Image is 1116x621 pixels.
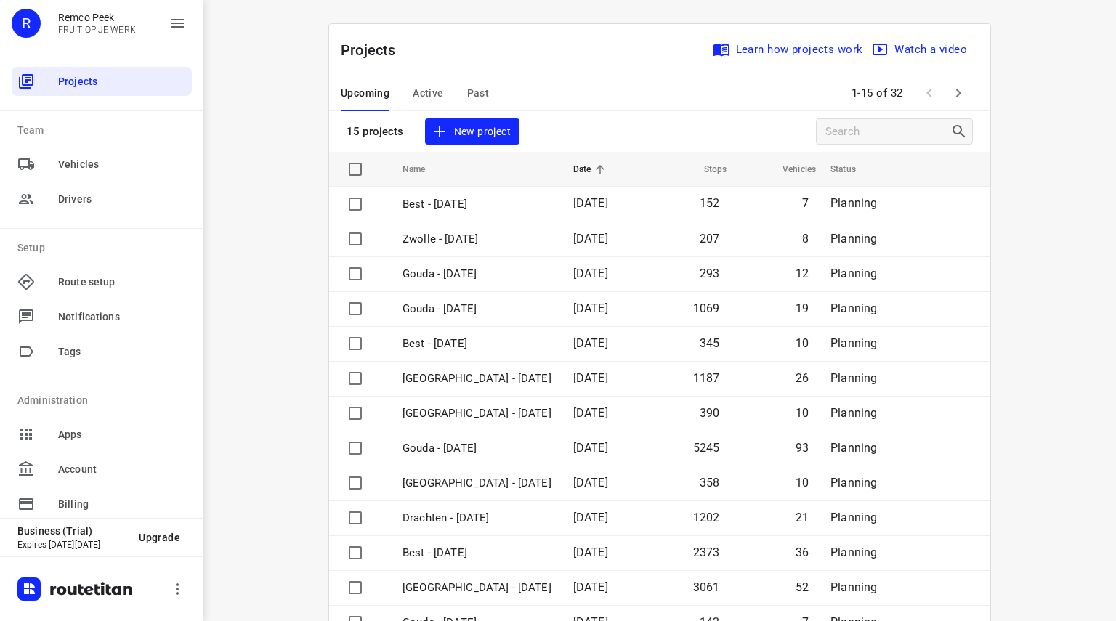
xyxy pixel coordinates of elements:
[12,455,192,484] div: Account
[58,74,186,89] span: Projects
[573,511,608,524] span: [DATE]
[796,580,809,594] span: 52
[12,67,192,96] div: Projects
[573,232,608,245] span: [DATE]
[796,545,809,559] span: 36
[693,301,720,315] span: 1069
[58,192,186,207] span: Drivers
[573,441,608,455] span: [DATE]
[58,344,186,360] span: Tags
[700,196,720,210] span: 152
[700,476,720,490] span: 358
[573,301,608,315] span: [DATE]
[12,150,192,179] div: Vehicles
[830,511,877,524] span: Planning
[58,462,186,477] span: Account
[796,406,809,420] span: 10
[700,232,720,245] span: 207
[403,231,551,248] p: Zwolle - Friday
[830,267,877,280] span: Planning
[915,78,944,107] span: Previous Page
[58,275,186,290] span: Route setup
[796,441,809,455] span: 93
[58,497,186,512] span: Billing
[58,157,186,172] span: Vehicles
[573,371,608,385] span: [DATE]
[573,196,608,210] span: [DATE]
[403,545,551,561] p: Best - Monday
[12,490,192,519] div: Billing
[796,476,809,490] span: 10
[17,123,192,138] p: Team
[685,161,727,178] span: Stops
[12,420,192,449] div: Apps
[573,267,608,280] span: [DATE]
[830,196,877,210] span: Planning
[347,125,404,138] p: 15 projects
[573,476,608,490] span: [DATE]
[700,406,720,420] span: 390
[830,441,877,455] span: Planning
[58,427,186,442] span: Apps
[944,78,973,107] span: Next Page
[413,84,443,102] span: Active
[693,371,720,385] span: 1187
[12,9,41,38] div: R
[693,580,720,594] span: 3061
[403,475,551,492] p: Antwerpen - Monday
[700,336,720,350] span: 345
[830,545,877,559] span: Planning
[403,336,551,352] p: Best - Thursday
[12,184,192,214] div: Drivers
[830,476,877,490] span: Planning
[830,336,877,350] span: Planning
[403,266,551,283] p: Gouda - Friday
[12,302,192,331] div: Notifications
[17,240,192,256] p: Setup
[802,232,809,245] span: 8
[693,441,720,455] span: 5245
[693,511,720,524] span: 1202
[467,84,490,102] span: Past
[341,39,408,61] p: Projects
[573,580,608,594] span: [DATE]
[341,84,389,102] span: Upcoming
[796,267,809,280] span: 12
[764,161,816,178] span: Vehicles
[846,78,909,109] span: 1-15 of 32
[12,337,192,366] div: Tags
[802,196,809,210] span: 7
[830,580,877,594] span: Planning
[17,525,127,537] p: Business (Trial)
[796,301,809,315] span: 19
[17,540,127,550] p: Expires [DATE][DATE]
[403,161,445,178] span: Name
[950,123,972,140] div: Search
[403,510,551,527] p: Drachten - Monday
[573,406,608,420] span: [DATE]
[403,370,551,387] p: Zwolle - Wednesday
[700,267,720,280] span: 293
[830,232,877,245] span: Planning
[796,371,809,385] span: 26
[139,532,180,543] span: Upgrade
[830,406,877,420] span: Planning
[796,336,809,350] span: 10
[58,309,186,325] span: Notifications
[434,123,511,141] span: New project
[825,121,950,143] input: Search projects
[796,511,809,524] span: 21
[403,440,551,457] p: Gouda - Monday
[830,161,875,178] span: Status
[403,196,551,213] p: Best - Friday
[573,336,608,350] span: [DATE]
[403,405,551,422] p: Zwolle - Tuesday
[17,393,192,408] p: Administration
[58,12,136,23] p: Remco Peek
[693,545,720,559] span: 2373
[573,161,610,178] span: Date
[573,545,608,559] span: [DATE]
[830,371,877,385] span: Planning
[425,118,519,145] button: New project
[403,301,551,317] p: Gouda - Thursday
